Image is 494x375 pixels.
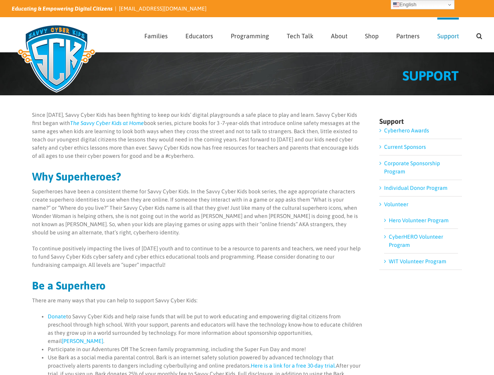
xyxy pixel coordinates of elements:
[365,33,379,39] span: Shop
[287,33,313,39] span: Tech Talk
[144,18,168,52] a: Families
[384,185,447,191] a: Individual Donor Program
[12,5,113,12] i: Educating & Empowering Digital Citizens
[379,118,462,125] h4: Support
[144,33,168,39] span: Families
[185,33,213,39] span: Educators
[389,234,443,248] a: CyberHERO Volunteer Program
[48,313,66,320] a: Donate
[331,33,347,39] span: About
[365,18,379,52] a: Shop
[393,2,399,8] img: en
[48,345,363,354] li: Participate in our Adventures Off The Screen family programming, including the Super Fun Day and ...
[231,18,269,52] a: Programming
[287,18,313,52] a: Tech Talk
[32,280,363,291] h2: Be a Superhero
[231,33,269,39] span: Programming
[437,33,459,39] span: Support
[119,5,207,12] a: [EMAIL_ADDRESS][DOMAIN_NAME]
[384,127,429,134] a: Cyberhero Awards
[32,111,363,160] p: Since [DATE], Savvy Cyber Kids has been fighting to keep our kids’ digital playgrounds a safe pla...
[48,312,363,345] li: to Savvy Cyber Kids and help raise funds that will be put to work educating and empowering digita...
[62,338,103,344] a: [PERSON_NAME]
[384,201,408,207] a: Volunteer
[144,18,482,52] nav: Main Menu
[32,171,363,182] h2: Why Superheroes?
[32,187,363,237] p: Superheroes have been a consistent theme for Savvy Cyber Kids. In the Savvy Cyber Kids book serie...
[396,18,420,52] a: Partners
[476,18,482,52] a: Search
[12,20,101,98] img: Savvy Cyber Kids Logo
[384,144,426,150] a: Current Sponsors
[437,18,459,52] a: Support
[251,362,336,369] a: Here is a link for a free 30-day trial.
[331,18,347,52] a: About
[402,68,459,83] span: SUPPORT
[70,120,144,126] a: The Savvy Cyber Kids at Home
[384,160,440,175] a: Corporate Sponsorship Program
[396,33,420,39] span: Partners
[185,18,213,52] a: Educators
[32,245,363,269] p: To continue positively impacting the lives of [DATE] youth and to continue to be a resource to pa...
[389,258,446,264] a: WIT Volunteer Program
[389,217,449,223] a: Hero Volunteer Program
[32,296,363,305] p: There are many ways that you can help to support Savvy Cyber Kids:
